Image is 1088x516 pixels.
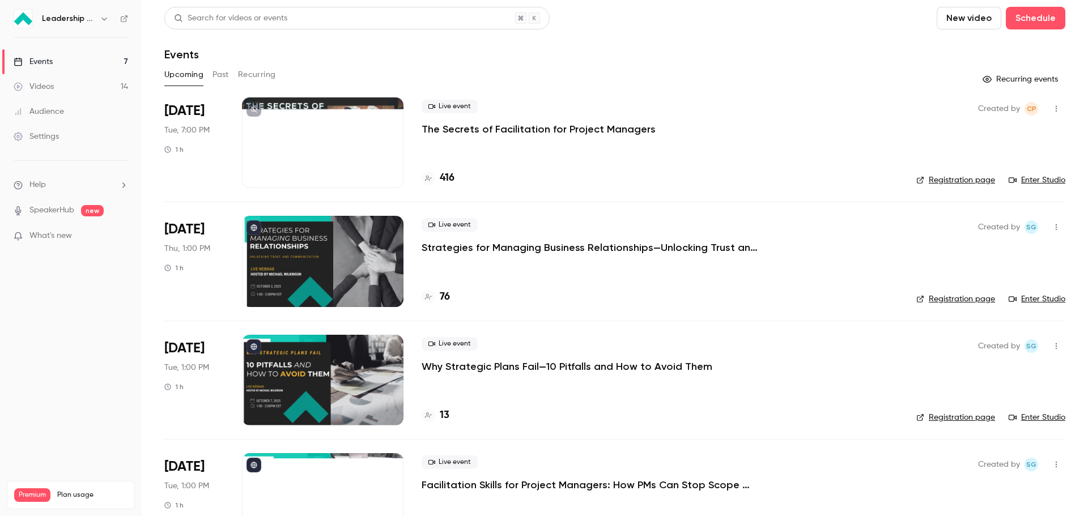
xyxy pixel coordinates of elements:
span: Live event [422,100,478,113]
span: [DATE] [164,339,205,357]
span: Shay Gant [1025,339,1038,353]
span: Created by [978,339,1020,353]
button: New video [937,7,1001,29]
div: Videos [14,81,54,92]
span: Live event [422,455,478,469]
span: Created by [978,102,1020,116]
span: SG [1026,220,1036,234]
span: What's new [29,230,72,242]
span: Plan usage [57,491,127,500]
div: 1 h [164,382,184,391]
div: Settings [14,131,59,142]
span: Tue, 1:00 PM [164,362,209,373]
div: Events [14,56,53,67]
a: 76 [422,289,450,305]
span: SG [1026,458,1036,471]
button: Upcoming [164,66,203,84]
span: Chyenne Pastrana [1025,102,1038,116]
span: Shay Gant [1025,458,1038,471]
span: [DATE] [164,220,205,238]
div: 1 h [164,501,184,510]
span: Live event [422,337,478,351]
a: SpeakerHub [29,204,74,216]
button: Recurring [238,66,276,84]
span: Created by [978,220,1020,234]
span: Live event [422,218,478,232]
a: The Secrets of Facilitation for Project Managers [422,122,656,136]
div: Oct 2 Thu, 1:00 PM (America/New York) [164,216,224,306]
span: new [81,205,104,216]
div: Audience [14,106,64,117]
a: Enter Studio [1009,174,1065,186]
h1: Events [164,48,199,61]
div: Oct 7 Tue, 1:00 PM (America/New York) [164,335,224,425]
h4: 13 [440,408,449,423]
h4: 416 [440,170,454,186]
a: Facilitation Skills for Project Managers: How PMs Can Stop Scope Creep in Its Tracks [422,478,762,492]
iframe: Noticeable Trigger [114,231,128,241]
span: Thu, 1:00 PM [164,243,210,254]
img: Leadership Strategies - 2025 Webinars [14,10,32,28]
span: Premium [14,488,50,502]
span: Created by [978,458,1020,471]
a: Registration page [916,174,995,186]
span: SG [1026,339,1036,353]
a: Registration page [916,293,995,305]
button: Schedule [1006,7,1065,29]
span: Help [29,179,46,191]
div: Sep 30 Tue, 7:00 PM (America/New York) [164,97,224,188]
h6: Leadership Strategies - 2025 Webinars [42,13,95,24]
a: 13 [422,408,449,423]
span: [DATE] [164,102,205,120]
a: Why Strategic Plans Fail—10 Pitfalls and How to Avoid Them [422,360,712,373]
a: Registration page [916,412,995,423]
span: CP [1027,102,1036,116]
button: Recurring events [977,70,1065,88]
a: Enter Studio [1009,293,1065,305]
span: Shay Gant [1025,220,1038,234]
div: 1 h [164,145,184,154]
a: Enter Studio [1009,412,1065,423]
span: [DATE] [164,458,205,476]
button: Past [212,66,229,84]
div: 1 h [164,263,184,272]
a: 416 [422,170,454,186]
span: Tue, 7:00 PM [164,125,210,136]
div: Search for videos or events [174,12,287,24]
a: Strategies for Managing Business Relationships—Unlocking Trust and Communication [422,241,762,254]
li: help-dropdown-opener [14,179,128,191]
span: Tue, 1:00 PM [164,480,209,492]
h4: 76 [440,289,450,305]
